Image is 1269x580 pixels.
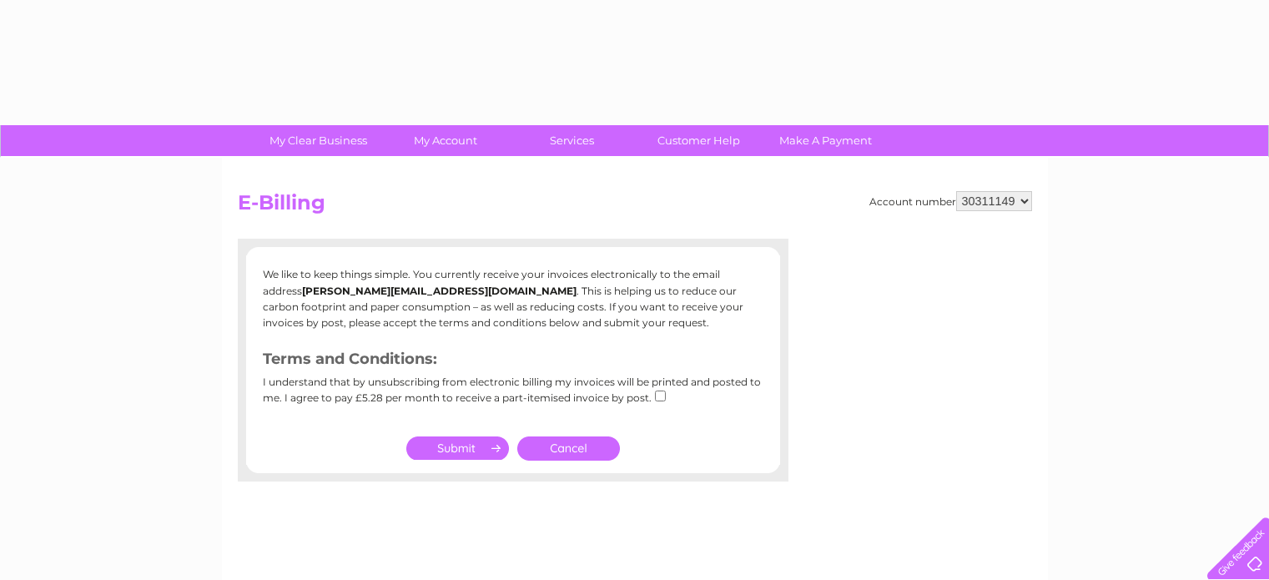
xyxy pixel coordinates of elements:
div: I understand that by unsubscribing from electronic billing my invoices will be printed and posted... [263,376,763,416]
a: Cancel [517,436,620,461]
h2: E-Billing [238,191,1032,223]
a: Make A Payment [757,125,894,156]
a: Services [503,125,641,156]
a: My Account [376,125,514,156]
div: Account number [869,191,1032,211]
p: We like to keep things simple. You currently receive your invoices electronically to the email ad... [263,266,763,330]
h3: Terms and Conditions: [263,347,763,376]
a: My Clear Business [249,125,387,156]
b: [PERSON_NAME][EMAIL_ADDRESS][DOMAIN_NAME] [302,285,577,297]
a: Customer Help [630,125,768,156]
input: Submit [406,436,509,460]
